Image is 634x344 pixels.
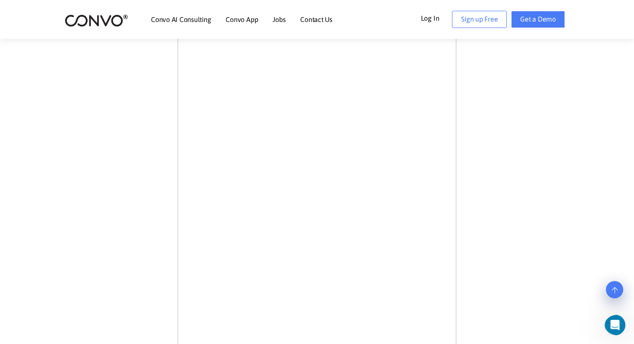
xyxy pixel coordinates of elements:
[226,16,258,23] a: Convo App
[300,16,333,23] a: Contact Us
[65,14,128,27] img: logo_2.png
[151,16,211,23] a: Convo AI Consulting
[273,16,286,23] a: Jobs
[452,11,507,28] a: Sign up Free
[421,11,452,25] a: Log In
[511,11,565,28] a: Get a Demo
[605,315,631,335] iframe: Intercom live chat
